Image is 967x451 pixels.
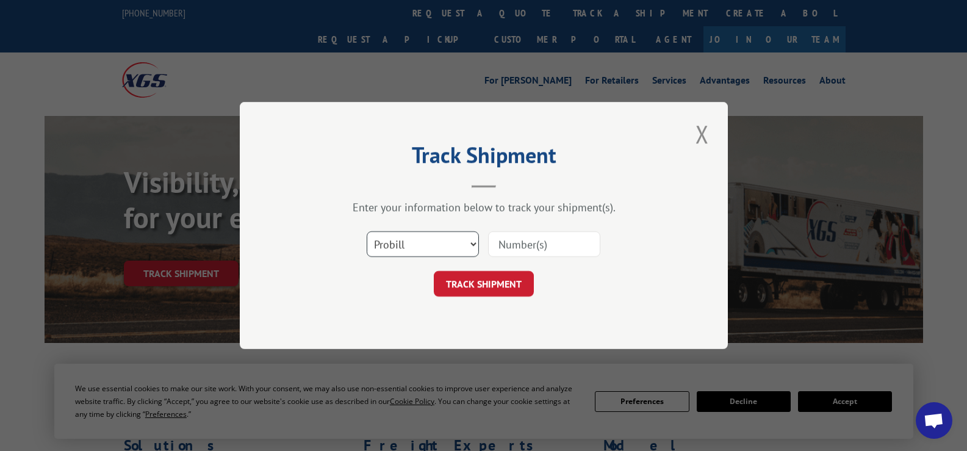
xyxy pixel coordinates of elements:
button: TRACK SHIPMENT [434,271,534,297]
div: Enter your information below to track your shipment(s). [301,200,667,214]
button: Close modal [692,117,713,151]
a: Open chat [916,402,952,439]
h2: Track Shipment [301,146,667,170]
input: Number(s) [488,231,600,257]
